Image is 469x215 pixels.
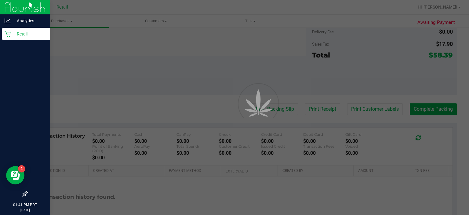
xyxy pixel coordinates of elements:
p: [DATE] [3,208,47,212]
inline-svg: Analytics [5,18,11,24]
p: Analytics [11,17,47,24]
p: Retail [11,30,47,38]
inline-svg: Retail [5,31,11,37]
iframe: Resource center unread badge [18,165,25,172]
p: 01:41 PM PDT [3,202,47,208]
iframe: Resource center [6,166,24,184]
